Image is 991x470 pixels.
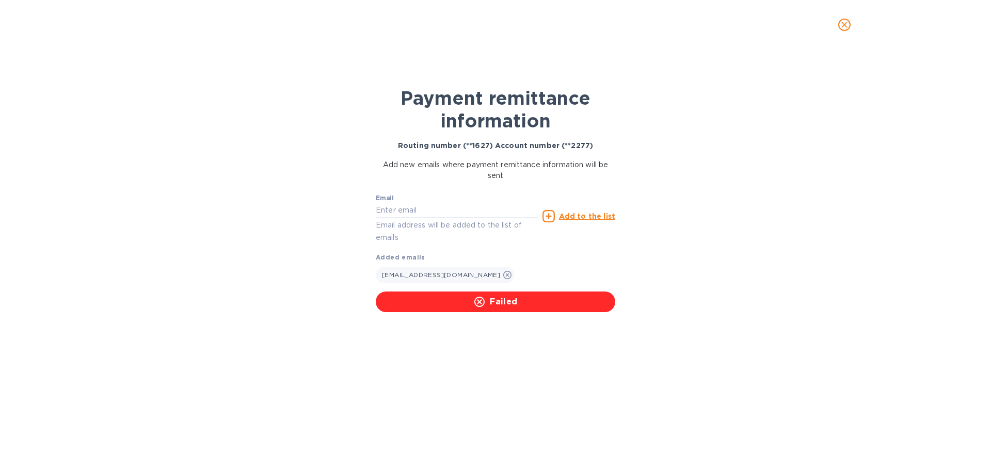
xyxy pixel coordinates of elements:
u: Add to the list [559,212,615,220]
p: Add new emails where payment remittance information will be sent [376,159,615,181]
input: Enter email [376,203,538,218]
span: [EMAIL_ADDRESS][DOMAIN_NAME] [382,271,500,279]
b: Routing number (**1627) Account number (**2277) [398,141,593,150]
div: [EMAIL_ADDRESS][DOMAIN_NAME] [376,267,514,283]
b: Added emails [376,253,425,261]
b: Payment remittance information [401,87,590,132]
button: Failed [376,291,615,312]
button: close [832,12,857,37]
span: Failed [384,296,607,308]
p: Email address will be added to the list of emails [376,219,538,243]
label: Email [376,195,394,201]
